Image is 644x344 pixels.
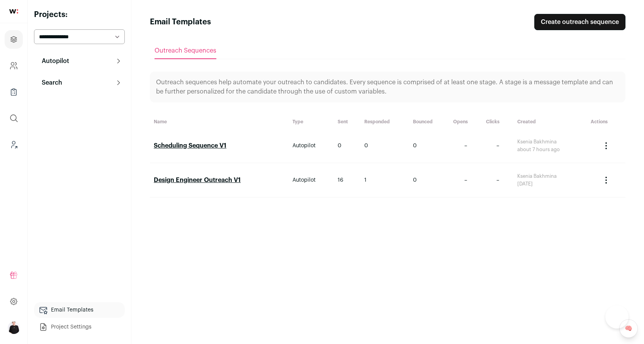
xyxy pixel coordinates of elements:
[517,181,583,187] div: [DATE]
[334,163,360,198] td: 16
[5,56,23,75] a: Company and ATS Settings
[513,115,587,129] th: Created
[517,139,583,145] div: Ksenia Bakhmina
[150,115,289,129] th: Name
[517,173,583,179] div: Ksenia Bakhmina
[453,142,478,150] div: –
[360,129,409,163] td: 0
[150,72,625,102] div: Outreach sequences help automate your outreach to candidates. Every sequence is comprised of at l...
[34,9,125,20] h2: Projects:
[486,142,510,150] div: –
[289,163,334,198] td: Autopilot
[289,129,334,163] td: Autopilot
[34,319,125,335] a: Project Settings
[34,75,125,90] button: Search
[5,30,23,49] a: Projects
[605,305,629,329] iframe: Help Scout Beacon - Open
[597,171,615,189] button: Actions
[155,48,216,54] span: Outreach Sequences
[409,115,449,129] th: Bounced
[534,14,625,30] a: Create outreach sequence
[37,78,62,87] p: Search
[486,176,510,184] div: –
[154,177,241,183] a: Design Engineer Outreach V1
[37,56,69,66] p: Autopilot
[587,115,625,129] th: Actions
[360,163,409,198] td: 1
[619,319,638,338] a: 🧠
[409,129,449,163] td: 0
[8,322,20,334] button: Open dropdown
[334,129,360,163] td: 0
[334,115,360,129] th: Sent
[360,115,409,129] th: Responded
[482,115,513,129] th: Clicks
[34,302,125,318] a: Email Templates
[449,115,482,129] th: Opens
[9,9,18,14] img: wellfound-shorthand-0d5821cbd27db2630d0214b213865d53afaa358527fdda9d0ea32b1df1b89c2c.svg
[34,53,125,69] button: Autopilot
[150,17,211,27] h1: Email Templates
[5,135,23,154] a: Leads (Backoffice)
[154,143,226,149] a: Scheduling Sequence V1
[517,146,583,153] div: about 7 hours ago
[8,322,20,334] img: 9240684-medium_jpg
[597,136,615,155] button: Actions
[289,115,334,129] th: Type
[453,176,478,184] div: –
[409,163,449,198] td: 0
[5,83,23,101] a: Company Lists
